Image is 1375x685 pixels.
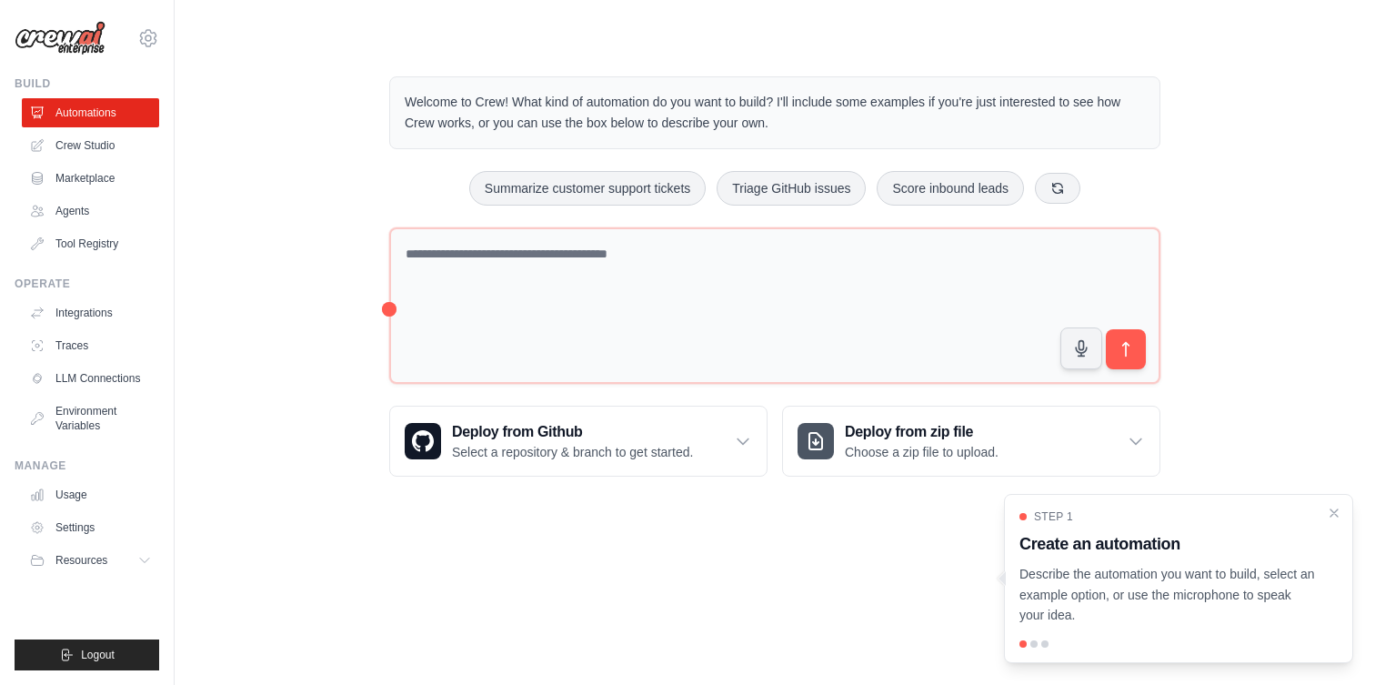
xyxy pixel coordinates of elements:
button: Score inbound leads [877,171,1024,206]
a: Crew Studio [22,131,159,160]
span: Logout [81,648,115,662]
p: Select a repository & branch to get started. [452,443,693,461]
h3: Deploy from Github [452,421,693,443]
a: Settings [22,513,159,542]
div: Manage [15,458,159,473]
div: Operate [15,277,159,291]
a: Traces [22,331,159,360]
button: Triage GitHub issues [717,171,866,206]
span: Resources [55,553,107,568]
a: Integrations [22,298,159,327]
h3: Create an automation [1019,531,1316,557]
p: Choose a zip file to upload. [845,443,999,461]
a: Marketplace [22,164,159,193]
a: Agents [22,196,159,226]
h3: Deploy from zip file [845,421,999,443]
a: LLM Connections [22,364,159,393]
a: Usage [22,480,159,509]
a: Automations [22,98,159,127]
p: Welcome to Crew! What kind of automation do you want to build? I'll include some examples if you'... [405,92,1145,134]
button: Summarize customer support tickets [469,171,706,206]
button: Resources [22,546,159,575]
p: Describe the automation you want to build, select an example option, or use the microphone to spe... [1019,564,1316,626]
a: Tool Registry [22,229,159,258]
button: Logout [15,640,159,670]
span: Step 1 [1034,509,1073,524]
button: Close walkthrough [1327,506,1341,520]
img: Logo [15,21,105,55]
a: Environment Variables [22,397,159,440]
div: Build [15,76,159,91]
